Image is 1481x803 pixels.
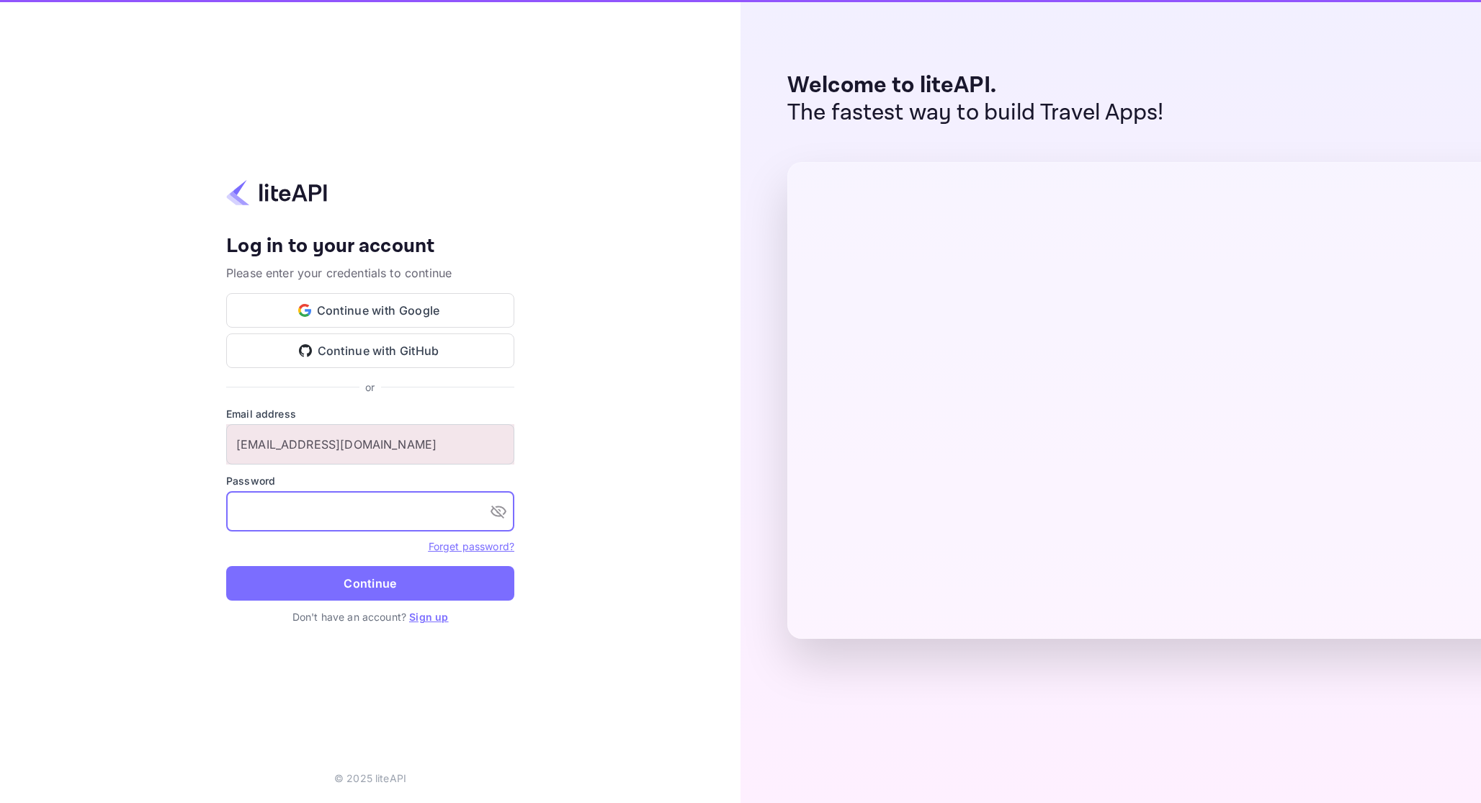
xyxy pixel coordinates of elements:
a: Sign up [409,611,448,623]
input: Enter your email address [226,424,514,465]
button: Continue [226,566,514,601]
p: Please enter your credentials to continue [226,264,514,282]
label: Password [226,473,514,488]
button: Continue with Google [226,293,514,328]
h4: Log in to your account [226,234,514,259]
a: Forget password? [429,539,514,553]
label: Email address [226,406,514,421]
p: The fastest way to build Travel Apps! [787,99,1164,127]
p: or [365,380,375,395]
button: Continue with GitHub [226,333,514,368]
p: Welcome to liteAPI. [787,72,1164,99]
img: liteapi [226,179,327,207]
p: Don't have an account? [226,609,514,624]
p: © 2025 liteAPI [334,771,406,786]
button: toggle password visibility [484,497,513,526]
a: Forget password? [429,540,514,552]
